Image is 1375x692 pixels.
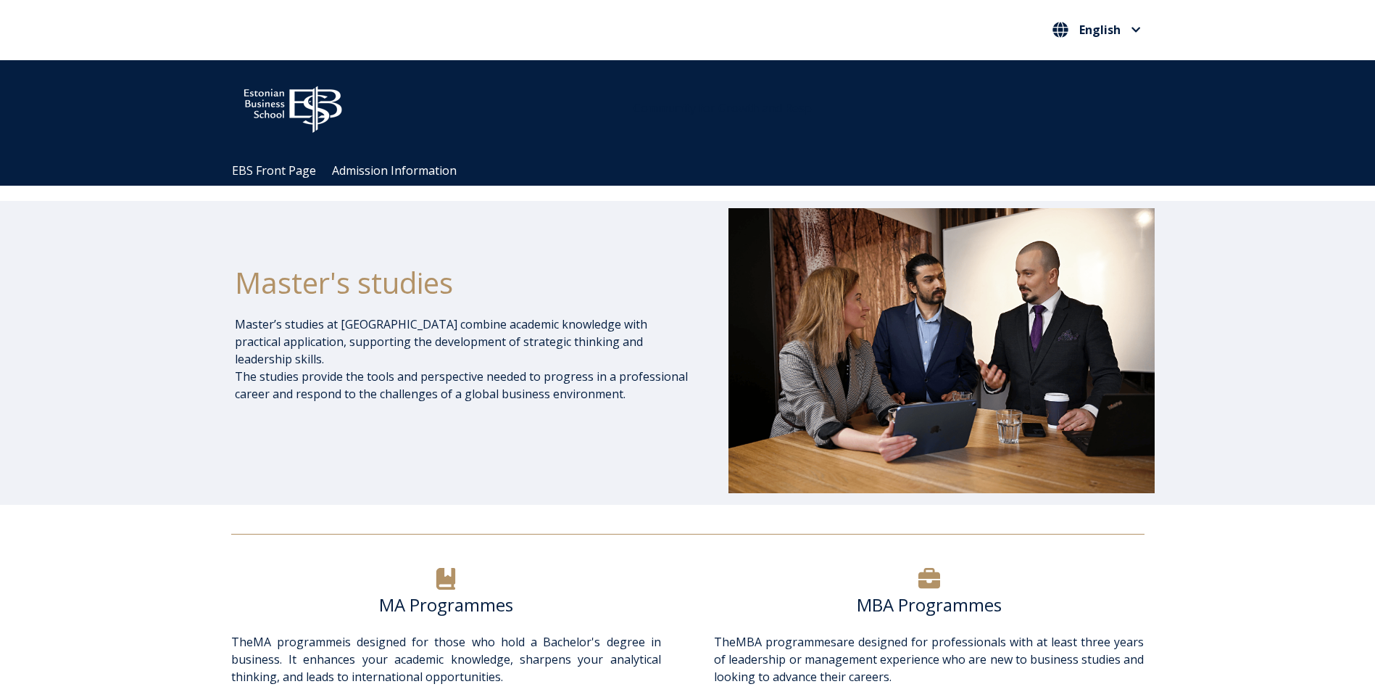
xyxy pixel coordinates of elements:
[1079,24,1121,36] span: English
[634,100,812,116] span: Community for Growth and Resp
[253,634,342,650] a: MA programme
[232,162,316,178] a: EBS Front Page
[332,162,457,178] a: Admission Information
[728,208,1155,493] img: DSC_1073
[224,156,1166,186] div: Navigation Menu
[1049,18,1145,42] nav: Select your language
[1049,18,1145,41] button: English
[231,634,661,685] span: The is designed for those who hold a Bachelor's degree in business. It enhances your academic kno...
[231,594,661,616] h6: MA Programmes
[235,316,690,403] p: Master’s studies at [GEOGRAPHIC_DATA] combine academic knowledge with practical application, supp...
[235,265,690,301] h1: Master's studies
[736,634,836,650] a: MBA programmes
[714,594,1144,616] h6: MBA Programmes
[714,634,1144,685] span: The are designed for professionals with at least three years of leadership or management experien...
[231,75,354,137] img: ebs_logo2016_white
